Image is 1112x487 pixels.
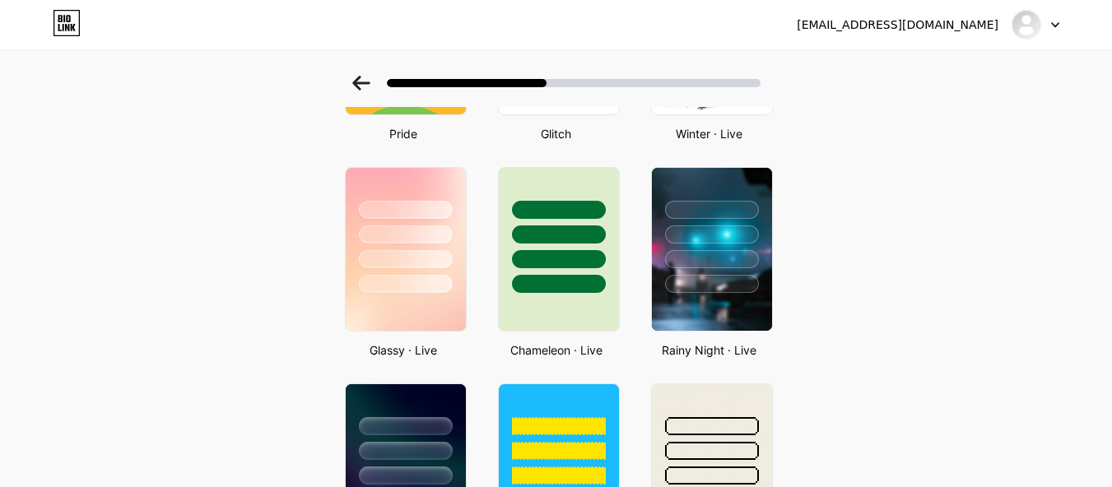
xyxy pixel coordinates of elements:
[1011,9,1042,40] img: Liaqat Ali Khan
[340,125,467,142] div: Pride
[646,341,773,359] div: Rainy Night · Live
[340,341,467,359] div: Glassy · Live
[646,125,773,142] div: Winter · Live
[797,16,998,34] div: [EMAIL_ADDRESS][DOMAIN_NAME]
[493,341,620,359] div: Chameleon · Live
[493,125,620,142] div: Glitch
